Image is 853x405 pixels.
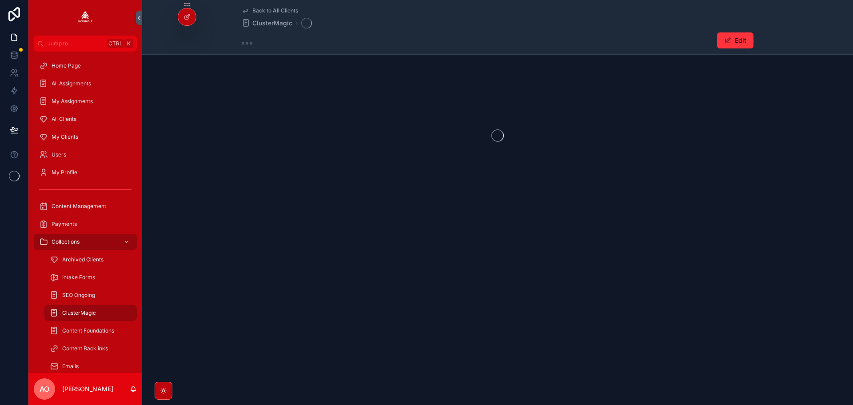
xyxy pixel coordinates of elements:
[34,129,137,145] a: My Clients
[252,7,298,14] span: Back to All Clients
[34,198,137,214] a: Content Management
[44,341,137,357] a: Content Backlinks
[34,234,137,250] a: Collections
[52,221,77,228] span: Payments
[62,363,79,370] span: Emails
[62,292,95,299] span: SEO Ongoing
[62,327,114,334] span: Content Foundations
[34,58,137,74] a: Home Page
[44,323,137,339] a: Content Foundations
[242,19,292,28] a: ClusterMagic
[52,169,77,176] span: My Profile
[52,203,106,210] span: Content Management
[28,52,142,373] div: scrollable content
[44,287,137,303] a: SEO Ongoing
[52,80,91,87] span: All Assignments
[34,36,137,52] button: Jump to...CtrlK
[44,252,137,268] a: Archived Clients
[48,40,104,47] span: Jump to...
[62,385,113,393] p: [PERSON_NAME]
[34,111,137,127] a: All Clients
[52,238,80,245] span: Collections
[34,216,137,232] a: Payments
[34,93,137,109] a: My Assignments
[125,40,132,47] span: K
[52,98,93,105] span: My Assignments
[44,358,137,374] a: Emails
[34,76,137,92] a: All Assignments
[52,151,66,158] span: Users
[44,305,137,321] a: ClusterMagic
[34,147,137,163] a: Users
[108,39,124,48] span: Ctrl
[44,269,137,285] a: Intake Forms
[78,11,92,25] img: App logo
[34,164,137,180] a: My Profile
[52,62,81,69] span: Home Page
[62,345,108,352] span: Content Backlinks
[52,133,78,140] span: My Clients
[717,32,753,48] button: Edit
[52,116,76,123] span: All Clients
[242,7,298,14] a: Back to All Clients
[62,309,96,317] span: ClusterMagic
[62,256,104,263] span: Archived Clients
[252,19,292,28] span: ClusterMagic
[40,384,49,394] span: AO
[62,274,95,281] span: Intake Forms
